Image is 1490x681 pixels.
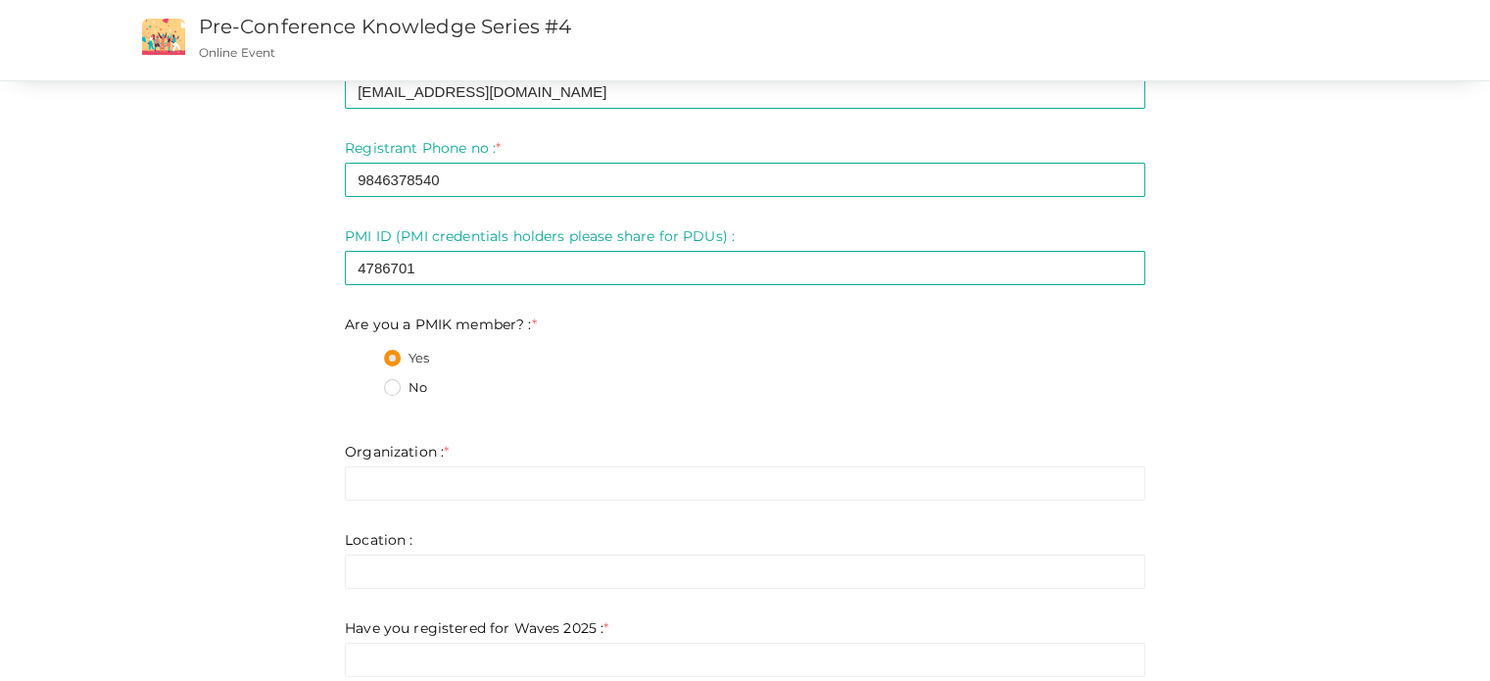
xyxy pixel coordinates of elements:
label: PMI ID (PMI credentials holders please share for PDUs) : [345,226,735,246]
label: No [384,378,427,398]
label: Registrant Phone no : [345,138,501,158]
input: Enter registrant email here. [345,74,1145,109]
input: Enter registrant phone no here. [345,163,1145,197]
label: Are you a PMIK member? : [345,315,537,334]
img: event2.png [142,19,185,55]
a: Pre-Conference Knowledge Series #4 [199,15,572,38]
label: Organization : [345,442,449,462]
label: Yes [384,349,429,368]
p: Online Event [199,44,944,61]
label: Location : [345,530,412,550]
label: Have you registered for Waves 2025 : [345,618,608,638]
